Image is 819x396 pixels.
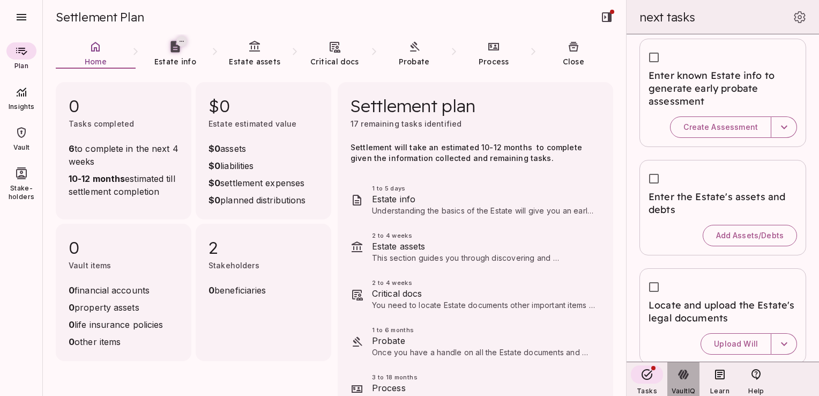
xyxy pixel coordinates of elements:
span: Settlement will take an estimated 10-12 months to complete given the information collected and re... [351,143,584,163]
span: Tasks [637,387,657,395]
span: property assets [69,301,163,314]
div: Enter the Estate's assets and debtsAdd Assets/Debts [639,160,806,255]
strong: 0 [69,336,75,347]
strong: $0 [209,195,220,206]
strong: 0 [69,302,75,313]
span: Critical docs [310,57,359,67]
span: planned distributions [209,194,306,207]
span: Estate info [154,57,196,67]
div: 2 to 4 weeksEstate assetsThis section guides you through discovering and documenting the deceased... [338,224,613,271]
span: beneficiaries [209,284,266,297]
span: Stakeholders [209,261,259,270]
span: 1 to 5 days [372,184,596,193]
strong: 10-12 months [69,173,125,184]
span: Probate [372,334,596,347]
span: Help [748,387,764,395]
span: $0 [209,95,318,116]
span: Settlement plan [351,95,475,116]
span: You need to locate Estate documents other important items to settle the Estate, such as insurance... [372,300,595,353]
button: Upload Will [701,333,771,355]
div: 2Stakeholders0beneficiaries [196,224,331,361]
span: Learn [710,387,729,395]
span: 2 to 4 weeks [372,231,596,240]
span: 1 to 6 months [372,326,596,334]
span: Settlement Plan [56,10,144,25]
div: 2 to 4 weeksCritical docsYou need to locate Estate documents other important items to settle the ... [338,271,613,318]
span: next tasks [639,10,695,25]
span: settlement expenses [209,177,306,189]
span: to complete in the next 4 weeks [69,142,178,168]
span: Critical docs [372,287,596,300]
span: Locate and upload the Estate's legal documents [649,299,797,325]
div: 0Tasks completed6to complete in the next 4 weeks10-12 monthsestimated till settlement completion [56,82,191,219]
span: Probate [399,57,430,67]
span: Create Assessment [683,122,758,132]
span: 0 [69,95,178,116]
div: $0Estate estimated value$0assets$0liabilities$0settlement expenses$0planned distributions [196,82,331,219]
span: 2 [209,237,318,258]
span: Close [563,57,585,67]
span: Upload Will [714,339,758,349]
p: Understanding the basics of the Estate will give you an early perspective on what’s in store for ... [372,206,596,216]
span: 2 to 4 weeks [372,278,596,287]
strong: $0 [209,143,220,154]
div: 0Vault items0financial accounts0property assets0life insurance policies0other items [56,224,191,361]
span: 3 to 18 months [372,373,596,382]
span: assets [209,142,306,155]
span: estimated till settlement completion [69,172,178,198]
span: VaultIQ [672,387,695,395]
span: 17 remaining tasks identified [351,119,461,128]
span: Vault [13,143,30,152]
span: Plan [14,62,28,70]
span: Enter the Estate's assets and debts [649,190,797,216]
span: Process [372,382,596,394]
span: Insights [2,102,41,111]
span: Enter known Estate info to generate early probate assessment [649,69,797,108]
span: Estate assets [229,57,280,67]
div: Enter known Estate info to generate early probate assessmentCreate Assessment [639,39,806,147]
span: Estate estimated value [209,119,296,128]
span: 0 [69,237,178,258]
div: Insights [2,78,41,116]
button: Add Assets/Debts [703,225,797,246]
div: 1 to 6 monthsProbateOnce you have a handle on all the Estate documents and assets, you can make a... [338,318,613,365]
span: Home [85,57,107,67]
span: other items [69,335,163,348]
strong: 0 [69,285,75,296]
span: liabilities [209,159,306,172]
button: Create Assessment [670,116,771,138]
span: Add Assets/Debts [716,231,784,240]
span: Estate info [372,193,596,206]
div: 1 to 5 daysEstate infoUnderstanding the basics of the Estate will give you an early perspective o... [338,177,613,224]
span: Process [479,57,509,67]
div: Locate and upload the Estate's legal documentsUpload Will [639,268,806,364]
strong: 6 [69,143,75,154]
strong: $0 [209,178,220,188]
strong: $0 [209,160,220,171]
strong: 0 [69,319,75,330]
span: life insurance policies [69,318,163,331]
strong: 0 [209,285,214,296]
span: Vault items [69,261,111,270]
span: financial accounts [69,284,163,297]
span: This section guides you through discovering and documenting the deceased's financial assets and l... [372,253,596,327]
span: Estate assets [372,240,596,253]
span: Tasks completed [69,119,134,128]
